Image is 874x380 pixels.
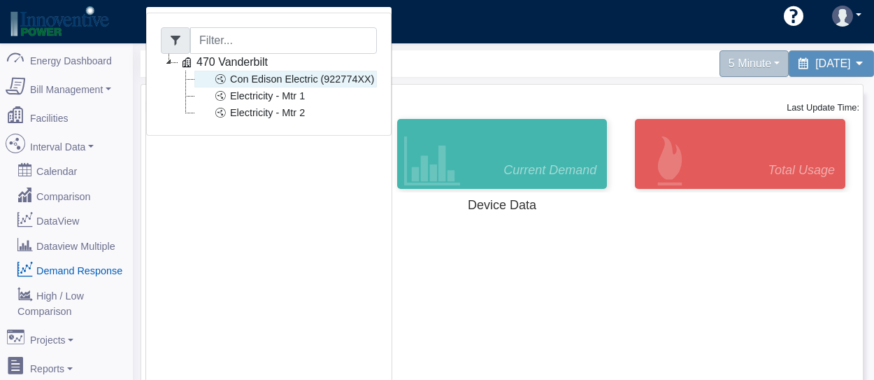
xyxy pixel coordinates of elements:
tspan: Device Data [468,198,537,212]
a: Con Edison Electric (922774XX) [194,71,377,87]
a: Electricity - Mtr 1 [194,87,308,104]
a: Electricity - Mtr 2 [194,104,308,121]
div: 5 Minute [719,50,789,77]
span: Total Usage [768,161,835,180]
span: Current Demand [503,161,596,180]
li: Electricity - Mtr 1 [178,87,377,104]
span: [DATE] [815,57,850,69]
span: Filter [161,27,190,54]
input: Filter [190,27,377,54]
li: Con Edison Electric (922774XX) [178,71,377,87]
li: 470 Vanderbilt [161,54,377,121]
a: 470 Vanderbilt [178,54,271,71]
img: user-3.svg [832,6,853,27]
small: Last Update Time: [787,102,859,113]
li: Electricity - Mtr 2 [178,104,377,121]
